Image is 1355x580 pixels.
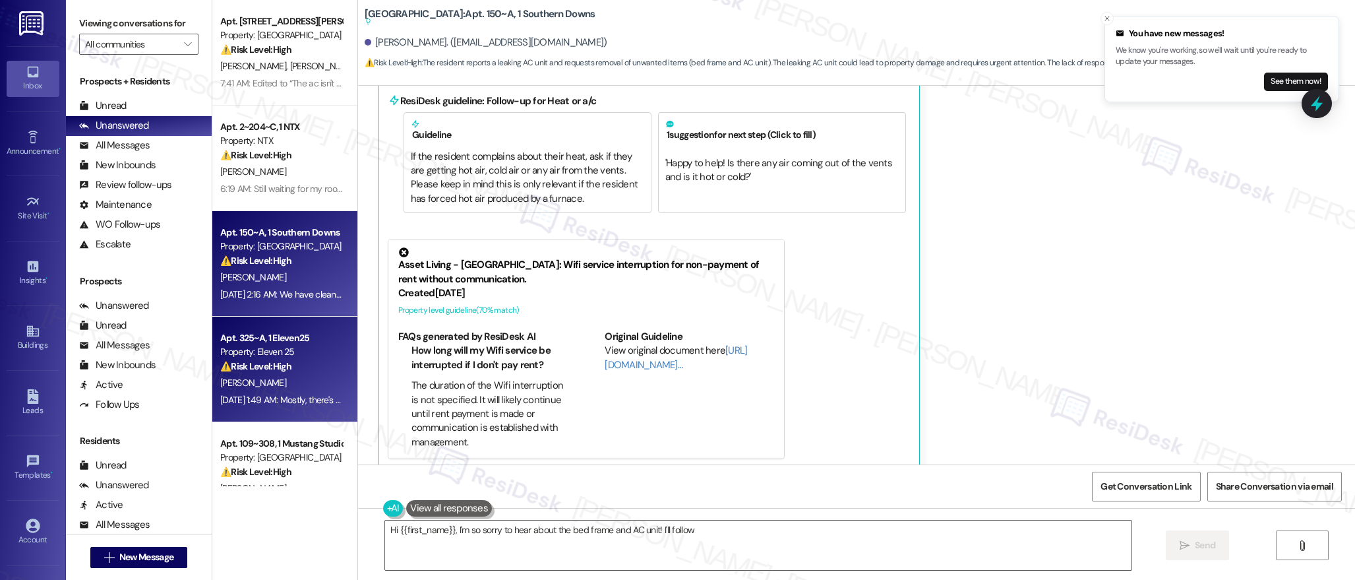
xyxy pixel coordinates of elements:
[220,120,342,134] div: Apt. 2~204~C, 1 NTX
[385,521,1131,570] textarea: Hi {{first_name}}, I'm so sorry to hear about the bed frame and AC unit! I'll follow up with the ...
[1166,531,1230,560] button: Send
[79,518,150,532] div: All Messages
[365,56,1307,70] span: : The resident reports a leaking AC unit and requests removal of unwanted items (bed frame and AC...
[79,99,127,113] div: Unread
[1092,472,1200,501] button: Get Conversation Link
[220,60,290,72] span: [PERSON_NAME]
[220,360,291,372] strong: ⚠️ Risk Level: High
[220,451,342,465] div: Property: [GEOGRAPHIC_DATA]
[90,547,188,568] button: New Message
[79,299,149,313] div: Unanswered
[184,39,191,49] i: 
[220,377,286,389] span: [PERSON_NAME]
[79,358,156,372] div: New Inbounds
[220,437,342,451] div: Apt. 109~308, 1 Mustang Studios
[119,550,173,564] span: New Message
[1100,480,1191,494] span: Get Conversation Link
[365,57,421,68] strong: ⚠️ Risk Level: High
[79,319,127,333] div: Unread
[220,15,342,28] div: Apt. [STREET_ADDRESS][PERSON_NAME]
[1297,540,1307,551] i: 
[51,468,53,478] span: •
[1264,73,1328,91] button: See them now!
[398,247,774,286] div: Asset Living - [GEOGRAPHIC_DATA]: Wifi service interruption for non-payment of rent without commu...
[59,145,61,154] span: •
[365,36,607,49] div: [PERSON_NAME]. ([EMAIL_ADDRESS][DOMAIN_NAME])
[220,134,342,148] div: Property: NTX
[411,344,568,372] li: How long will my Wifi service be interrupted if I don't pay rent?
[220,183,790,195] div: 6:19 AM: Still waiting for my room ceiling fan to be replaced. The maintenance guy said he will r...
[220,44,291,55] strong: ⚠️ Risk Level: High
[79,498,123,512] div: Active
[220,466,291,478] strong: ⚠️ Risk Level: High
[79,139,150,152] div: All Messages
[220,226,342,240] div: Apt. 150~A, 1 Southern Downs
[411,379,568,449] li: The duration of the Wifi interruption is not specified. It will likely continue until rent paymen...
[1116,27,1328,40] div: You have new messages!
[7,450,59,486] a: Templates •
[79,378,123,392] div: Active
[220,331,342,345] div: Apt. 325~A, 1 Eleven25
[47,209,49,218] span: •
[79,198,152,212] div: Maintenance
[605,344,747,371] a: [URL][DOMAIN_NAME]…
[1116,45,1328,68] p: We know you're working, so we'll wait until you're ready to update your messages.
[7,61,59,96] a: Inbox
[411,150,644,207] div: If the resident complains about their heat, ask if they are getting hot air, cold air or any air ...
[605,344,774,372] div: View original document here
[79,338,150,352] div: All Messages
[7,515,59,550] a: Account
[19,11,46,36] img: ResiDesk Logo
[79,238,131,251] div: Escalate
[398,330,535,343] b: FAQs generated by ResiDesk AI
[45,274,47,283] span: •
[66,75,212,88] div: Prospects + Residents
[220,288,1317,300] div: [DATE] 2:16 AM: We have cleaned the unit to the best of our ability. If you could have someone co...
[220,28,342,42] div: Property: [GEOGRAPHIC_DATA]
[220,240,342,253] div: Property: [GEOGRAPHIC_DATA]
[79,178,171,192] div: Review follow-ups
[85,34,177,55] input: All communities
[79,218,160,232] div: WO Follow-ups
[220,271,286,283] span: [PERSON_NAME]
[220,149,291,161] strong: ⚠️ Risk Level: High
[398,304,774,317] div: Property level guideline ( 70 % match)
[104,552,114,563] i: 
[79,398,140,412] div: Follow Ups
[220,394,830,406] div: [DATE] 1:49 AM: Mostly, there's a few issues with the room that I'm going to report to the manage...
[7,320,59,356] a: Buildings
[66,434,212,448] div: Residents
[7,255,59,291] a: Insights •
[7,385,59,421] a: Leads
[79,459,127,472] div: Unread
[289,60,355,72] span: [PERSON_NAME]
[605,330,682,343] b: Original Guideline
[220,345,342,359] div: Property: Eleven 25
[1216,480,1333,494] span: Share Conversation via email
[1180,540,1189,551] i: 
[220,166,286,177] span: [PERSON_NAME]
[79,13,198,34] label: Viewing conversations for
[220,482,286,494] span: [PERSON_NAME]
[1195,538,1215,552] span: Send
[220,255,291,267] strong: ⚠️ Risk Level: High
[79,158,156,172] div: New Inbounds
[665,156,894,183] span: ' Happy to help! Is there any air coming out of the vents and is it hot or cold? '
[220,77,595,89] div: 7:41 AM: Edited to “The ac isn't working and needs to be fixed. It's hot as an oven in my apartme...
[66,274,212,288] div: Prospects
[1207,472,1342,501] button: Share Conversation via email
[79,478,149,492] div: Unanswered
[79,119,149,133] div: Unanswered
[7,191,59,226] a: Site Visit •
[365,7,595,29] b: [GEOGRAPHIC_DATA]: Apt. 150~A, 1 Southern Downs
[400,94,596,108] b: ResiDesk guideline: Follow-up for Heat or a/c
[398,286,774,300] div: Created [DATE]
[411,119,644,141] h5: Guideline
[665,119,899,141] h5: 1 suggestion for next step (Click to fill)
[1100,12,1114,25] button: Close toast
